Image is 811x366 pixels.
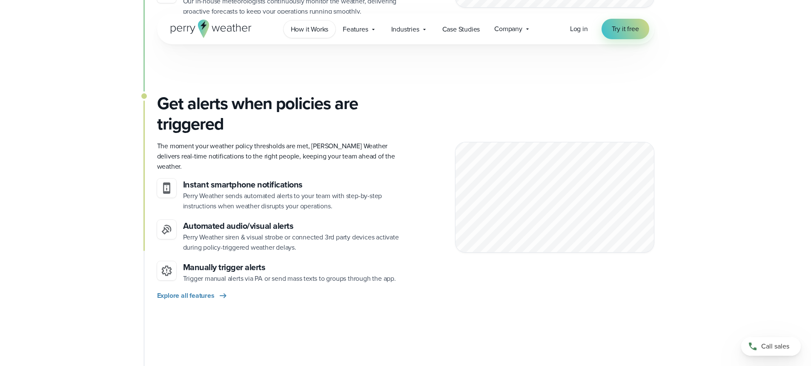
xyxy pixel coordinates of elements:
[284,20,336,38] a: How it Works
[183,220,399,232] h3: Automated audio/visual alerts
[291,24,329,35] span: How it Works
[343,24,368,35] span: Features
[157,291,215,301] span: Explore all features
[570,24,588,34] a: Log in
[435,20,487,38] a: Case Studies
[183,274,396,283] span: Trigger manual alerts via PA or send mass texts to groups through the app.
[442,24,480,35] span: Case Studies
[741,337,801,356] a: Call sales
[157,291,228,301] a: Explore all features
[494,24,522,34] span: Company
[391,24,419,35] span: Industries
[602,19,649,39] a: Try it free
[612,24,639,34] span: Try it free
[183,179,399,191] h3: Instant smartphone notifications
[157,141,399,172] p: The moment your weather policy thresholds are met, [PERSON_NAME] Weather delivers real-time notif...
[183,261,396,274] h3: Manually trigger alerts
[761,341,789,352] span: Call sales
[183,232,399,253] p: Perry Weather siren & visual strobe or connected 3rd party devices activate during policy-trigger...
[157,93,399,134] h3: Get alerts when policies are triggered
[183,191,399,211] p: Perry Weather sends automated alerts to your team with step-by-step instructions when weather dis...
